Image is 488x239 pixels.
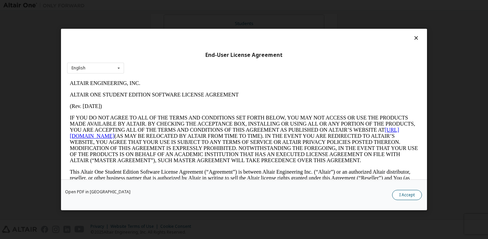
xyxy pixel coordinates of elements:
p: This Altair One Student Edition Software License Agreement (“Agreement”) is between Altair Engine... [3,91,351,116]
p: (Rev. [DATE]) [3,26,351,32]
p: ALTAIR ENGINEERING, INC. [3,3,351,9]
a: Open PDF in [GEOGRAPHIC_DATA] [65,190,130,194]
a: [URL][DOMAIN_NAME] [3,49,332,61]
p: ALTAIR ONE STUDENT EDITION SOFTWARE LICENSE AGREEMENT [3,14,351,20]
div: End-User License Agreement [67,52,421,59]
button: I Accept [392,190,422,200]
p: IF YOU DO NOT AGREE TO ALL OF THE TERMS AND CONDITIONS SET FORTH BELOW, YOU MAY NOT ACCESS OR USE... [3,37,351,86]
div: English [72,66,85,70]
